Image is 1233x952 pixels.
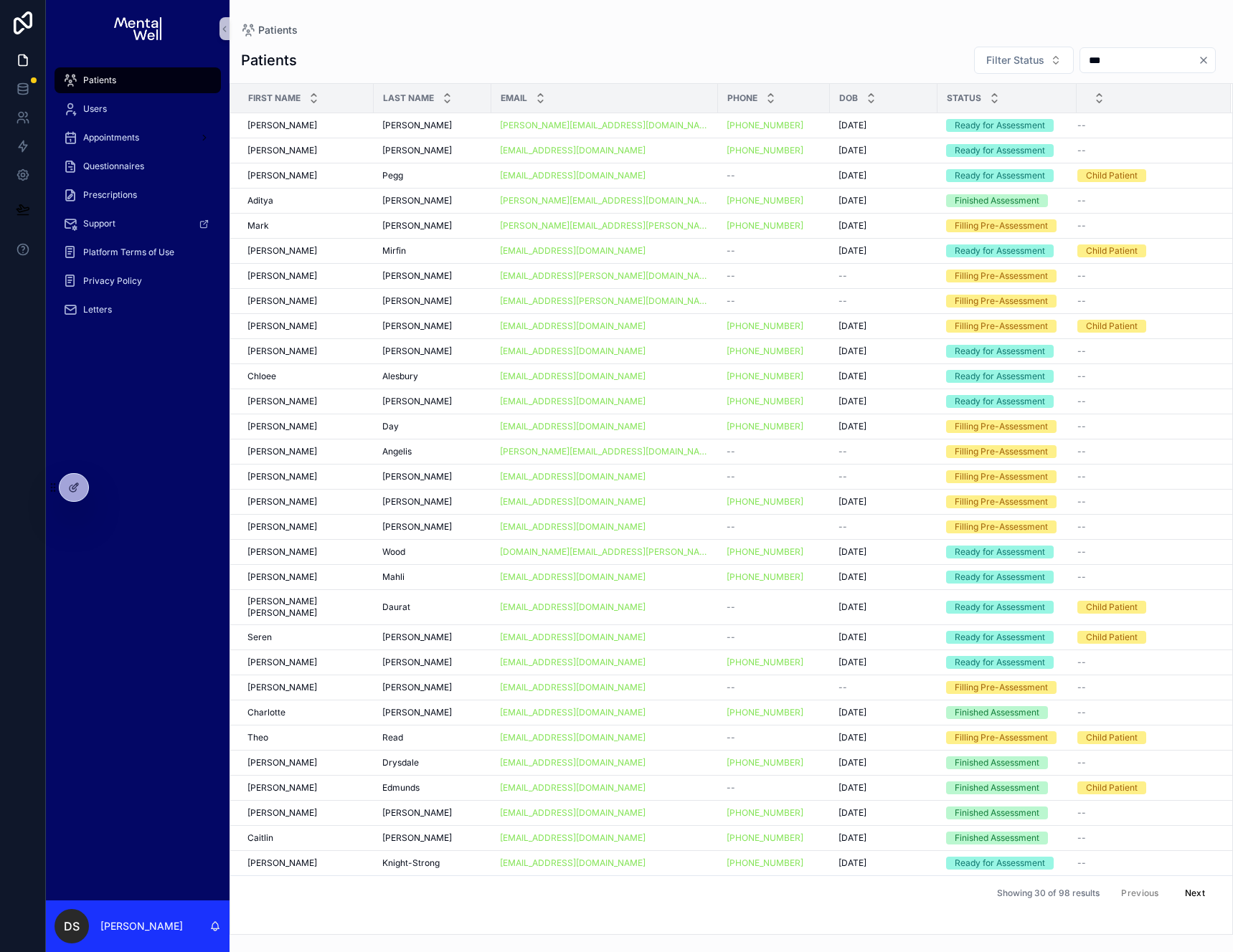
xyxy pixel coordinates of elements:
[247,471,317,482] span: [PERSON_NAME]
[727,145,821,156] a: [PHONE_NUMBER]
[241,23,298,37] a: Patients
[500,120,709,131] a: [PERSON_NAME][EMAIL_ADDRESS][DOMAIN_NAME]
[247,346,365,357] a: [PERSON_NAME]
[1077,496,1214,508] a: --
[946,420,1068,433] a: Filling Pre-Assessment
[83,103,107,115] span: Users
[500,220,709,232] a: [PERSON_NAME][EMAIL_ADDRESS][PERSON_NAME][DOMAIN_NAME]
[247,145,317,156] span: [PERSON_NAME]
[946,119,1068,132] a: Ready for Assessment
[986,53,1044,67] span: Filter Status
[838,446,929,457] a: --
[83,275,142,287] span: Privacy Policy
[727,546,821,558] a: [PHONE_NUMBER]
[1077,320,1214,333] a: Child Patient
[247,521,365,533] a: [PERSON_NAME]
[1077,446,1086,457] span: --
[727,546,803,558] a: [PHONE_NUMBER]
[55,96,221,122] a: Users
[247,120,365,131] a: [PERSON_NAME]
[382,521,483,533] a: [PERSON_NAME]
[382,571,405,583] span: Mahli
[955,470,1048,483] div: Filling Pre-Assessment
[55,211,221,237] a: Support
[838,546,929,558] a: [DATE]
[727,245,735,257] span: --
[258,23,298,37] span: Patients
[55,297,221,323] a: Letters
[727,170,735,181] span: --
[83,132,139,143] span: Appointments
[382,170,403,181] span: Pegg
[500,446,709,457] a: [PERSON_NAME][EMAIL_ADDRESS][DOMAIN_NAME]
[382,295,452,307] span: [PERSON_NAME]
[955,370,1045,383] div: Ready for Assessment
[247,170,365,181] a: [PERSON_NAME]
[727,220,821,232] a: [PHONE_NUMBER]
[1077,371,1214,382] a: --
[727,320,821,332] a: [PHONE_NUMBER]
[382,396,483,407] a: [PERSON_NAME]
[1077,145,1214,156] a: --
[946,320,1068,333] a: Filling Pre-Assessment
[247,371,276,382] span: Chloee
[727,195,803,206] a: [PHONE_NUMBER]
[247,120,317,131] span: [PERSON_NAME]
[955,546,1045,558] div: Ready for Assessment
[382,195,483,206] a: [PERSON_NAME]
[727,471,735,482] span: --
[247,195,273,206] span: Aditya
[838,346,929,357] a: [DATE]
[1198,54,1215,66] button: Clear
[247,320,317,332] span: [PERSON_NAME]
[1077,471,1086,482] span: --
[838,245,866,257] span: [DATE]
[500,195,709,206] a: [PERSON_NAME][EMAIL_ADDRESS][DOMAIN_NAME]
[727,371,803,382] a: [PHONE_NUMBER]
[727,471,821,482] a: --
[382,270,483,282] a: [PERSON_NAME]
[500,295,709,307] a: [EMAIL_ADDRESS][PERSON_NAME][DOMAIN_NAME]
[838,346,866,357] span: [DATE]
[1077,446,1214,457] a: --
[727,446,735,457] span: --
[247,571,365,583] a: [PERSON_NAME]
[838,120,866,131] span: [DATE]
[1077,120,1086,131] span: --
[83,189,137,201] span: Prescriptions
[838,220,866,232] span: [DATE]
[946,219,1068,232] a: Filling Pre-Assessment
[247,596,365,619] a: [PERSON_NAME] [PERSON_NAME]
[946,270,1068,282] a: Filling Pre-Assessment
[500,170,646,181] a: [EMAIL_ADDRESS][DOMAIN_NAME]
[838,521,929,533] a: --
[727,371,821,382] a: [PHONE_NUMBER]
[500,245,646,257] a: [EMAIL_ADDRESS][DOMAIN_NAME]
[1077,396,1086,407] span: --
[382,571,483,583] a: Mahli
[500,421,646,432] a: [EMAIL_ADDRESS][DOMAIN_NAME]
[500,320,709,332] a: [EMAIL_ADDRESS][DOMAIN_NAME]
[955,244,1045,257] div: Ready for Assessment
[838,320,866,332] span: [DATE]
[247,346,317,357] span: [PERSON_NAME]
[838,421,929,432] a: [DATE]
[382,270,452,282] span: [PERSON_NAME]
[247,421,317,432] span: [PERSON_NAME]
[727,245,821,257] a: --
[727,145,803,156] a: [PHONE_NUMBER]
[838,295,847,307] span: --
[838,521,847,533] span: --
[955,270,1048,282] div: Filling Pre-Assessment
[55,182,221,208] a: Prescriptions
[838,145,929,156] a: [DATE]
[500,521,646,533] a: [EMAIL_ADDRESS][DOMAIN_NAME]
[838,546,866,558] span: [DATE]
[382,396,452,407] span: [PERSON_NAME]
[382,346,483,357] a: [PERSON_NAME]
[946,546,1068,558] a: Ready for Assessment
[955,520,1048,533] div: Filling Pre-Assessment
[838,245,929,257] a: [DATE]
[727,320,803,332] a: [PHONE_NUMBER]
[727,396,821,407] a: [PHONE_NUMBER]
